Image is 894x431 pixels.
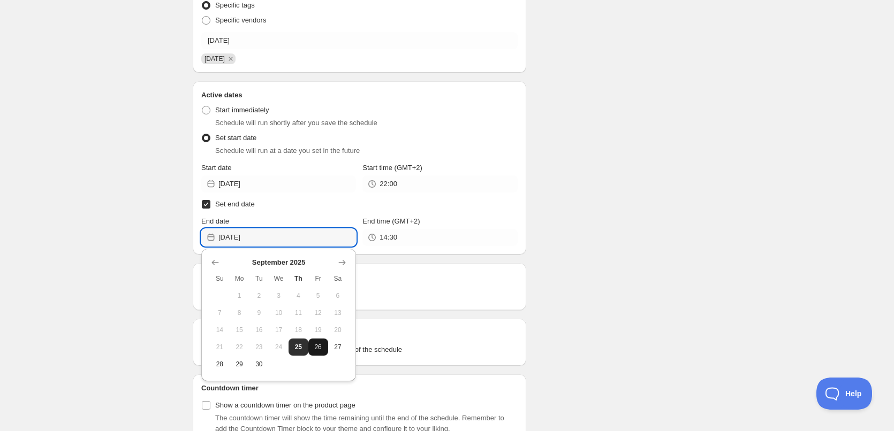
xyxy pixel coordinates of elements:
[214,326,225,334] span: 14
[254,309,265,317] span: 9
[273,291,284,300] span: 3
[313,326,324,334] span: 19
[254,343,265,351] span: 23
[249,321,269,338] button: Tuesday September 16 2025
[249,338,269,356] button: Tuesday September 23 2025
[254,326,265,334] span: 16
[249,304,269,321] button: Tuesday September 9 2025
[269,270,289,287] th: Wednesday
[273,274,284,283] span: We
[230,321,249,338] button: Monday September 15 2025
[234,291,245,300] span: 1
[204,55,225,63] span: 26/09/2025
[289,287,308,304] button: Thursday September 4 2025
[215,1,255,9] span: Specific tags
[249,270,269,287] th: Tuesday
[249,287,269,304] button: Tuesday September 2 2025
[254,274,265,283] span: Tu
[308,321,328,338] button: Friday September 19 2025
[313,291,324,300] span: 5
[230,356,249,373] button: Monday September 29 2025
[308,287,328,304] button: Friday September 5 2025
[201,327,518,338] h2: Tags
[313,343,324,351] span: 26
[332,326,344,334] span: 20
[214,274,225,283] span: Su
[210,270,230,287] th: Sunday
[226,54,236,64] button: Remove 26/09/2025
[214,343,225,351] span: 21
[201,164,231,172] span: Start date
[293,291,304,300] span: 4
[816,378,873,410] iframe: Toggle Customer Support
[254,360,265,368] span: 30
[328,321,348,338] button: Saturday September 20 2025
[215,401,355,409] span: Show a countdown timer on the product page
[201,217,229,225] span: End date
[230,304,249,321] button: Monday September 8 2025
[328,287,348,304] button: Saturday September 6 2025
[215,119,377,127] span: Schedule will run shortly after you save the schedule
[293,309,304,317] span: 11
[313,274,324,283] span: Fr
[214,360,225,368] span: 28
[254,291,265,300] span: 2
[210,338,230,356] button: Sunday September 21 2025
[215,16,266,24] span: Specific vendors
[230,338,249,356] button: Monday September 22 2025
[201,383,518,394] h2: Countdown timer
[210,321,230,338] button: Sunday September 14 2025
[234,274,245,283] span: Mo
[362,164,422,172] span: Start time (GMT+2)
[362,217,420,225] span: End time (GMT+2)
[230,270,249,287] th: Monday
[234,360,245,368] span: 29
[308,270,328,287] th: Friday
[313,309,324,317] span: 12
[208,255,223,270] button: Show previous month, August 2025
[214,309,225,317] span: 7
[273,343,284,351] span: 24
[269,321,289,338] button: Wednesday September 17 2025
[308,304,328,321] button: Friday September 12 2025
[332,274,344,283] span: Sa
[210,356,230,373] button: Sunday September 28 2025
[335,255,350,270] button: Show next month, October 2025
[201,272,518,282] h2: Repeating
[269,287,289,304] button: Wednesday September 3 2025
[332,343,344,351] span: 27
[289,338,308,356] button: Today Thursday September 25 2025
[328,270,348,287] th: Saturday
[215,200,255,208] span: Set end date
[234,309,245,317] span: 8
[249,356,269,373] button: Tuesday September 30 2025
[234,343,245,351] span: 22
[332,291,344,300] span: 6
[308,338,328,356] button: Friday September 26 2025
[210,304,230,321] button: Sunday September 7 2025
[215,106,269,114] span: Start immediately
[293,274,304,283] span: Th
[201,90,518,101] h2: Active dates
[289,321,308,338] button: Thursday September 18 2025
[332,309,344,317] span: 13
[215,147,360,155] span: Schedule will run at a date you set in the future
[293,326,304,334] span: 18
[230,287,249,304] button: Monday September 1 2025
[269,338,289,356] button: Wednesday September 24 2025
[289,304,308,321] button: Thursday September 11 2025
[293,343,304,351] span: 25
[273,326,284,334] span: 17
[328,338,348,356] button: Saturday September 27 2025
[289,270,308,287] th: Thursday
[328,304,348,321] button: Saturday September 13 2025
[269,304,289,321] button: Wednesday September 10 2025
[234,326,245,334] span: 15
[215,134,256,142] span: Set start date
[273,309,284,317] span: 10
